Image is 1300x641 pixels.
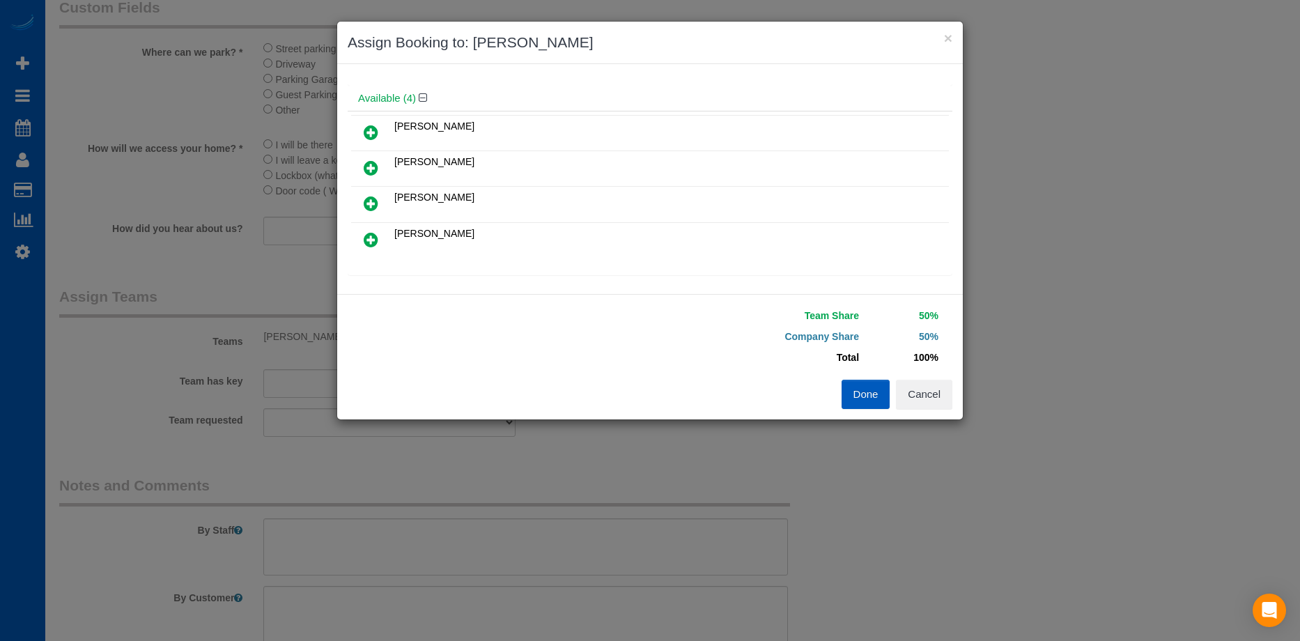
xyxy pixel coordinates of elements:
[394,228,474,239] span: [PERSON_NAME]
[1253,594,1286,627] div: Open Intercom Messenger
[862,305,942,326] td: 50%
[394,156,474,167] span: [PERSON_NAME]
[660,347,862,368] td: Total
[842,380,890,409] button: Done
[862,326,942,347] td: 50%
[944,31,952,45] button: ×
[660,305,862,326] td: Team Share
[394,121,474,132] span: [PERSON_NAME]
[862,347,942,368] td: 100%
[348,32,952,53] h3: Assign Booking to: [PERSON_NAME]
[358,93,942,105] h4: Available (4)
[660,326,862,347] td: Company Share
[896,380,952,409] button: Cancel
[394,192,474,203] span: [PERSON_NAME]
